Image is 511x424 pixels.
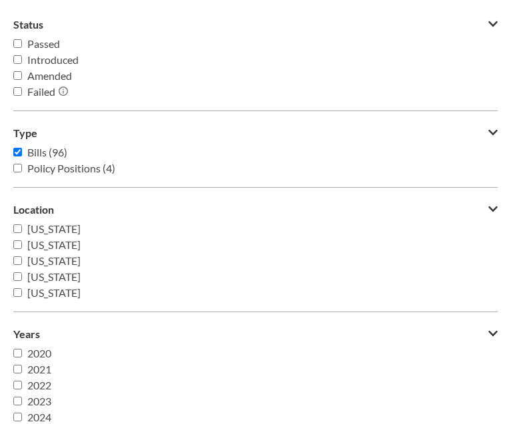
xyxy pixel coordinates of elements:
span: Status [13,19,43,31]
span: Bills (96) [27,146,67,158]
input: Introduced [13,55,22,64]
span: 2020 [27,347,51,359]
button: Status [13,13,498,36]
input: [US_STATE] [13,224,22,233]
span: 2024 [27,411,51,423]
input: Bills (96) [13,148,22,156]
span: Location [13,204,54,216]
span: Introduced [27,53,79,66]
input: Amended [13,71,22,80]
span: [US_STATE] [27,222,81,235]
span: Years [13,328,40,340]
button: Type [13,122,498,144]
span: [US_STATE] [27,286,81,299]
input: Failed [13,87,22,96]
input: 2024 [13,413,22,421]
input: 2023 [13,397,22,405]
input: [US_STATE] [13,256,22,265]
input: [US_STATE] [13,240,22,249]
input: [US_STATE] [13,272,22,281]
span: [US_STATE] [27,238,81,251]
span: Policy Positions (4) [27,162,115,174]
span: Failed [27,85,55,98]
span: Amended [27,69,72,82]
span: [US_STATE] [27,254,81,267]
input: Policy Positions (4) [13,164,22,172]
span: [US_STATE] [27,270,81,283]
input: 2021 [13,365,22,373]
button: Years [13,323,498,345]
input: 2022 [13,381,22,389]
span: 2021 [27,363,51,375]
input: 2020 [13,349,22,357]
input: [US_STATE] [13,288,22,297]
button: Location [13,198,498,221]
span: 2023 [27,395,51,407]
input: Passed [13,39,22,48]
span: 2022 [27,379,51,391]
span: Passed [27,37,60,50]
span: Type [13,127,37,139]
